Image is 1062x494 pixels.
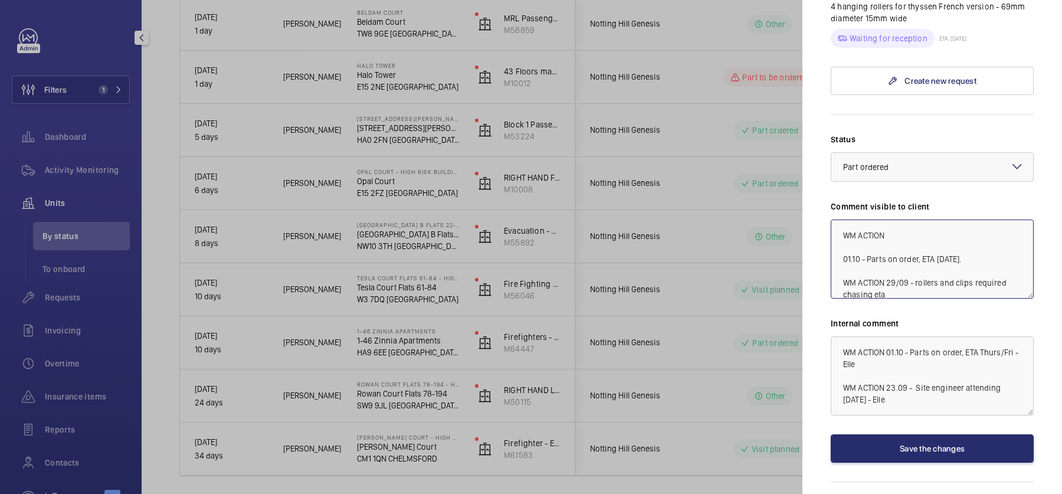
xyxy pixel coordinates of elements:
[843,162,889,172] span: Part ordered
[831,201,1034,212] label: Comment visible to client
[831,434,1034,463] button: Save the changes
[935,35,966,42] p: ETA: [DATE]
[831,133,1034,145] label: Status
[831,318,1034,329] label: Internal comment
[831,1,1034,24] p: 4 hanging rollers for thyssen French version - 69mm diameter 15mm wide
[850,32,927,44] p: Waiting for reception
[831,67,1034,95] a: Create new request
